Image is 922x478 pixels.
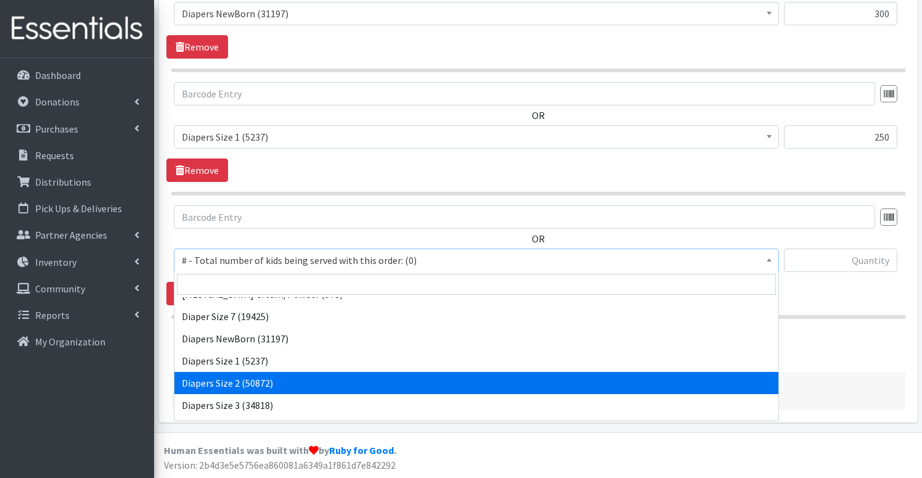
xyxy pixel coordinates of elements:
a: Purchases [5,117,149,141]
input: Quantity [784,2,897,25]
input: Barcode Entry [174,82,875,105]
img: HumanEssentials [5,8,149,49]
a: Inventory [5,250,149,274]
label: OR [532,108,545,123]
a: Pick Ups & Deliveries [5,196,149,221]
p: Purchases [35,123,78,135]
p: Community [35,282,85,295]
p: Reports [35,309,70,321]
input: Quantity [784,249,897,272]
a: Community [5,276,149,301]
p: Partner Agencies [35,229,107,241]
a: Ruby for Good [329,444,394,456]
li: Diapers Size 1 (5237) [174,350,778,372]
span: # - Total number of kids being served with this order: (0) [174,249,779,272]
p: Inventory [35,256,76,268]
span: # - Total number of kids being served with this order: (0) [182,252,771,269]
label: OR [532,231,545,246]
p: Distributions [35,176,91,188]
a: Distributions [5,170,149,194]
a: Donations [5,89,149,114]
input: Quantity [784,125,897,149]
span: Diapers NewBorn (31197) [174,2,779,25]
a: Remove [166,282,228,305]
span: Diapers NewBorn (31197) [182,5,771,22]
a: Dashboard [5,63,149,88]
li: Diapers NewBorn (31197) [174,328,778,350]
p: Dashboard [35,69,81,81]
li: Diapers Size 2 (50872) [174,372,778,394]
span: Version: 2b4d3e5e5756ea860081a6349a1f861d7e842292 [164,459,396,471]
strong: Human Essentials was built with by . [164,444,396,456]
li: Diapers Size 3 (34818) [174,394,778,416]
input: Barcode Entry [174,205,875,229]
a: Reports [5,303,149,328]
li: Diapers Size 4 (56725) [174,416,778,439]
p: Donations [35,96,80,108]
a: Remove [166,35,228,59]
a: Requests [5,143,149,168]
p: My Organization [35,336,105,348]
li: Diaper Size 7 (19425) [174,305,778,328]
p: Requests [35,149,74,162]
a: Remove [166,159,228,182]
a: My Organization [5,329,149,354]
span: Diapers Size 1 (5237) [182,128,771,146]
p: Pick Ups & Deliveries [35,202,122,215]
a: Partner Agencies [5,223,149,247]
span: Diapers Size 1 (5237) [174,125,779,149]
